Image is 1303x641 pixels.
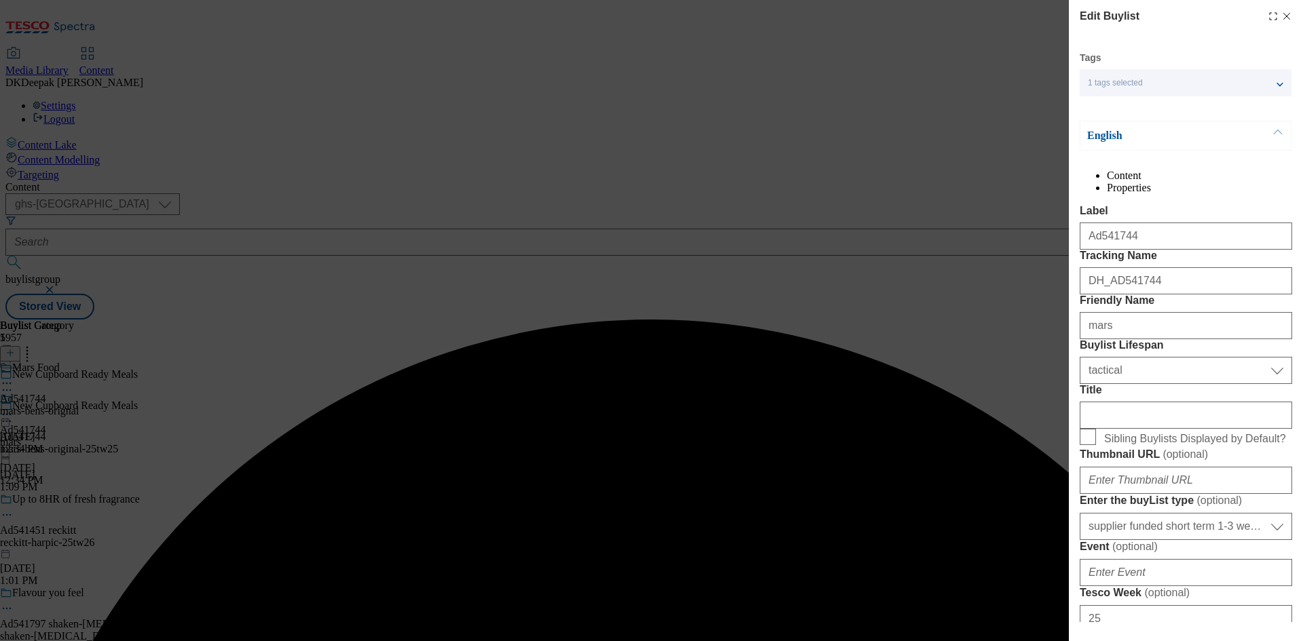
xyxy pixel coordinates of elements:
[1088,78,1143,88] span: 1 tags selected
[1080,494,1292,507] label: Enter the buyList type
[1080,294,1292,307] label: Friendly Name
[1144,587,1190,598] span: ( optional )
[1080,312,1292,339] input: Enter Friendly Name
[1112,541,1158,552] span: ( optional )
[1080,54,1101,62] label: Tags
[1080,267,1292,294] input: Enter Tracking Name
[1080,605,1292,632] input: Enter Tesco Week
[1196,494,1242,506] span: ( optional )
[1080,540,1292,553] label: Event
[1080,467,1292,494] input: Enter Thumbnail URL
[1080,402,1292,429] input: Enter Title
[1107,182,1292,194] li: Properties
[1080,205,1292,217] label: Label
[1080,586,1292,600] label: Tesco Week
[1080,339,1292,351] label: Buylist Lifespan
[1080,384,1292,396] label: Title
[1104,433,1286,445] span: Sibling Buylists Displayed by Default?
[1080,559,1292,586] input: Enter Event
[1107,170,1292,182] li: Content
[1080,69,1291,96] button: 1 tags selected
[1087,129,1230,142] p: English
[1080,222,1292,250] input: Enter Label
[1163,448,1208,460] span: ( optional )
[1080,8,1139,24] h4: Edit Buylist
[1080,448,1292,461] label: Thumbnail URL
[1080,250,1292,262] label: Tracking Name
